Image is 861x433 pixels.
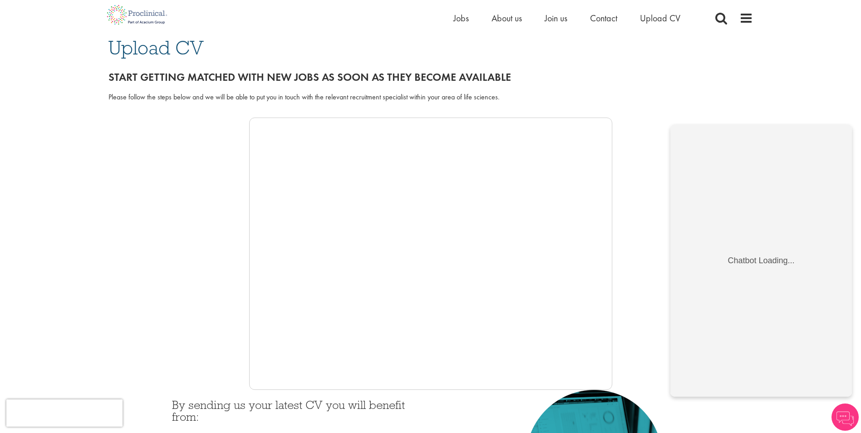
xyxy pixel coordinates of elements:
[57,132,124,141] div: Chatbot Loading...
[108,71,753,83] h2: Start getting matched with new jobs as soon as they become available
[492,12,522,24] a: About us
[108,35,204,60] span: Upload CV
[6,399,123,427] iframe: reCAPTCHA
[108,92,753,103] div: Please follow the steps below and we will be able to put you in touch with the relevant recruitme...
[545,12,567,24] a: Join us
[453,12,469,24] a: Jobs
[590,12,617,24] a: Contact
[640,12,680,24] a: Upload CV
[831,403,859,431] img: Chatbot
